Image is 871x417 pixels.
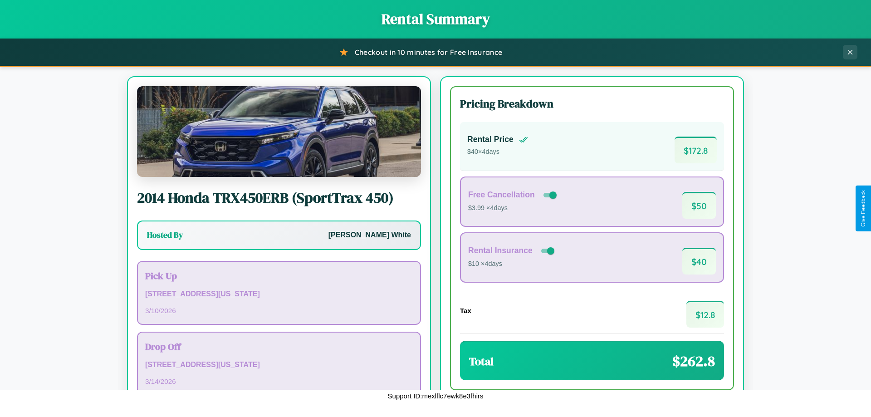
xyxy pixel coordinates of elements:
p: $10 × 4 days [468,258,556,270]
p: $ 40 × 4 days [467,146,528,158]
p: $3.99 × 4 days [468,202,558,214]
h3: Hosted By [147,230,183,240]
span: $ 172.8 [675,137,717,163]
h4: Tax [460,307,471,314]
h3: Total [469,354,494,369]
h4: Rental Insurance [468,246,533,255]
h3: Pricing Breakdown [460,96,724,111]
h3: Pick Up [145,269,413,282]
p: 3 / 10 / 2026 [145,304,413,317]
h3: Drop Off [145,340,413,353]
span: $ 12.8 [686,301,724,328]
p: [STREET_ADDRESS][US_STATE] [145,288,413,301]
h4: Free Cancellation [468,190,535,200]
span: $ 50 [682,192,716,219]
p: 3 / 14 / 2026 [145,375,413,388]
img: Honda TRX450ERB (SportTrax 450) [137,86,421,177]
h4: Rental Price [467,135,514,144]
span: $ 40 [682,248,716,275]
span: $ 262.8 [672,351,715,371]
p: Support ID: mexlflc7ewk8e3fhirs [388,390,484,402]
p: [STREET_ADDRESS][US_STATE] [145,358,413,372]
p: [PERSON_NAME] White [328,229,411,242]
h1: Rental Summary [9,9,862,29]
h2: 2014 Honda TRX450ERB (SportTrax 450) [137,188,421,208]
span: Checkout in 10 minutes for Free Insurance [355,48,502,57]
div: Give Feedback [860,190,866,227]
